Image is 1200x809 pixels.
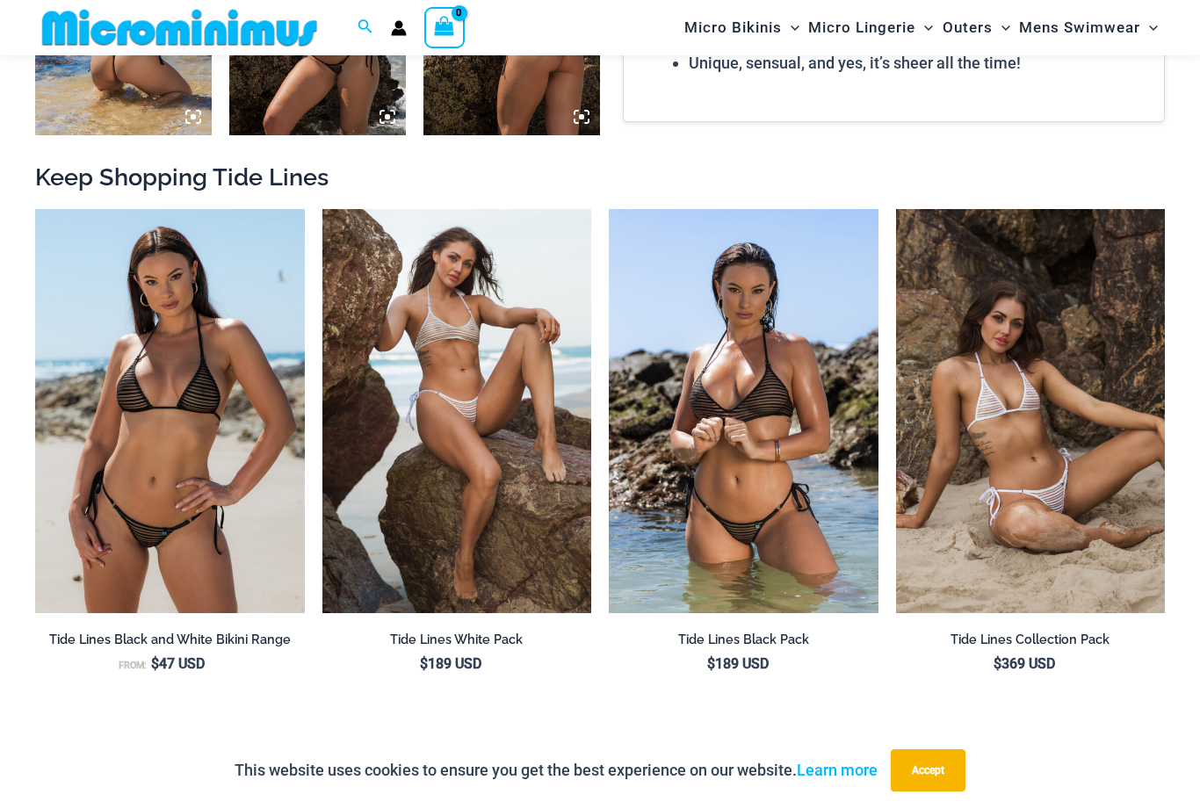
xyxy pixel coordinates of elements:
h2: Tide Lines Collection Pack [896,632,1166,648]
h2: Tide Lines Black and White Bikini Range [35,632,305,648]
span: From: [119,660,147,671]
a: Tide Lines Collection Pack [896,632,1166,654]
img: Tide Lines White 308 Tri Top 470 Thong 07 [896,209,1166,613]
a: Tide Lines White 308 Tri Top 470 Thong 07Tide Lines Black 308 Tri Top 480 Micro 01Tide Lines Blac... [896,209,1166,613]
a: Micro BikinisMenu ToggleMenu Toggle [680,5,804,50]
span: Micro Bikinis [684,5,782,50]
span: Outers [943,5,993,50]
img: Tide Lines White 350 Halter Top 470 Thong 05 [322,209,592,613]
p: This website uses cookies to ensure you get the best experience on our website. [235,757,878,784]
a: Mens SwimwearMenu ToggleMenu Toggle [1015,5,1162,50]
nav: Site Navigation [677,3,1165,53]
a: Tide Lines Black 308 Tri Top 470 Thong 01Tide Lines White 308 Tri Top 470 Thong 03Tide Lines Whit... [35,209,305,613]
a: Account icon link [391,20,407,36]
span: $ [420,655,428,672]
bdi: 369 USD [994,655,1055,672]
h2: Keep Shopping Tide Lines [35,162,1165,192]
img: MM SHOP LOGO FLAT [35,8,324,47]
span: $ [151,655,159,672]
span: Menu Toggle [1140,5,1158,50]
a: Micro LingerieMenu ToggleMenu Toggle [804,5,937,50]
h2: Tide Lines White Pack [322,632,592,648]
h2: Tide Lines Black Pack [609,632,878,648]
a: Tide Lines Black Pack [609,632,878,654]
a: Tide Lines Black 350 Halter Top 470 Thong 04Tide Lines Black 350 Halter Top 470 Thong 03Tide Line... [609,209,878,613]
span: Menu Toggle [993,5,1010,50]
span: Menu Toggle [782,5,799,50]
span: $ [994,655,1001,672]
bdi: 47 USD [151,655,205,672]
a: Search icon link [358,17,373,39]
button: Accept [891,749,965,791]
a: Tide Lines Black and White Bikini Range [35,632,305,654]
li: Unique, sensual, and yes, it’s sheer all the time! [689,50,1146,76]
a: View Shopping Cart, empty [424,7,465,47]
a: OutersMenu ToggleMenu Toggle [938,5,1015,50]
a: Tide Lines White Pack [322,632,592,654]
bdi: 189 USD [707,655,769,672]
span: Micro Lingerie [808,5,915,50]
span: Menu Toggle [915,5,933,50]
img: Tide Lines Black 350 Halter Top 470 Thong 04 [609,209,878,613]
a: Learn more [797,761,878,779]
span: Mens Swimwear [1019,5,1140,50]
span: $ [707,655,715,672]
img: Tide Lines Black 308 Tri Top 470 Thong 01 [35,209,305,613]
bdi: 189 USD [420,655,481,672]
a: Tide Lines White 350 Halter Top 470 Thong 05Tide Lines White 350 Halter Top 470 Thong 03Tide Line... [322,209,592,613]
